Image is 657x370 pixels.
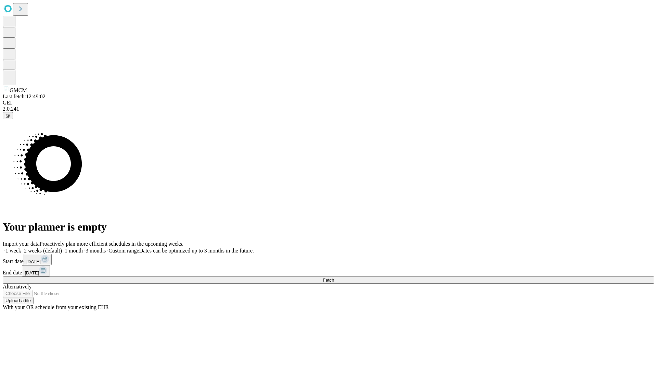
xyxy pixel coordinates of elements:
[10,87,27,93] span: GMCM
[22,265,50,276] button: [DATE]
[3,297,34,304] button: Upload a file
[323,277,334,283] span: Fetch
[24,254,52,265] button: [DATE]
[26,259,41,264] span: [DATE]
[3,112,13,119] button: @
[3,284,31,289] span: Alternatively
[3,241,40,247] span: Import your data
[3,304,109,310] span: With your OR schedule from your existing EHR
[5,248,21,254] span: 1 week
[3,265,654,276] div: End date
[24,248,62,254] span: 2 weeks (default)
[3,100,654,106] div: GEI
[3,94,46,99] span: Last fetch: 12:49:02
[3,276,654,284] button: Fetch
[86,248,106,254] span: 3 months
[65,248,83,254] span: 1 month
[40,241,183,247] span: Proactively plan more efficient schedules in the upcoming weeks.
[5,113,10,118] span: @
[108,248,139,254] span: Custom range
[3,221,654,233] h1: Your planner is empty
[3,106,654,112] div: 2.0.241
[139,248,254,254] span: Dates can be optimized up to 3 months in the future.
[3,254,654,265] div: Start date
[25,270,39,275] span: [DATE]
